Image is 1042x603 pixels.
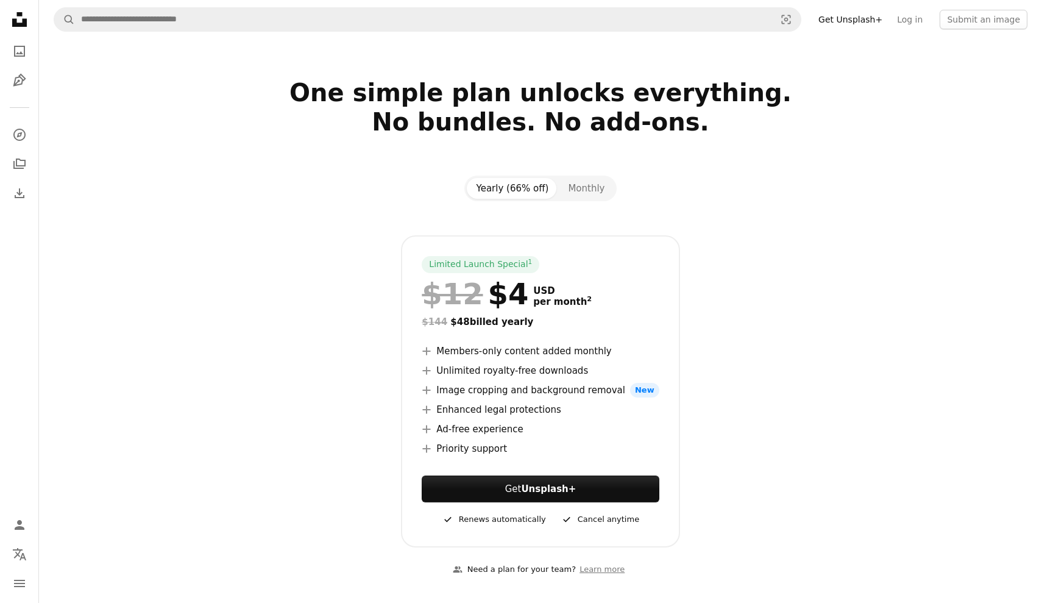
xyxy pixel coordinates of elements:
span: New [630,383,659,398]
sup: 2 [587,295,592,303]
button: Yearly (66% off) [467,178,559,199]
a: Get Unsplash+ [811,10,890,29]
div: $4 [422,278,528,310]
div: $48 billed yearly [422,315,659,329]
sup: 1 [528,258,533,265]
li: Unlimited royalty-free downloads [422,363,659,378]
li: Image cropping and background removal [422,383,659,398]
strong: Unsplash+ [521,483,576,494]
a: Log in [890,10,930,29]
a: Collections [7,152,32,176]
a: Explore [7,123,32,147]
span: $144 [422,316,447,327]
button: Language [7,542,32,566]
div: Limited Launch Special [422,256,539,273]
button: Menu [7,571,32,596]
li: Priority support [422,441,659,456]
button: GetUnsplash+ [422,476,659,502]
form: Find visuals sitewide [54,7,801,32]
a: 2 [584,296,594,307]
span: per month [533,296,592,307]
div: Cancel anytime [561,512,639,527]
a: 1 [526,259,535,271]
a: Log in / Sign up [7,513,32,537]
button: Visual search [771,8,801,31]
span: $12 [422,278,483,310]
div: Renews automatically [442,512,546,527]
a: Home — Unsplash [7,7,32,34]
button: Search Unsplash [54,8,75,31]
div: Need a plan for your team? [453,563,576,576]
button: Monthly [558,178,614,199]
span: USD [533,285,592,296]
li: Members-only content added monthly [422,344,659,359]
a: Photos [7,39,32,63]
button: Submit an image [940,10,1027,29]
a: Learn more [576,560,628,580]
li: Ad-free experience [422,422,659,437]
h2: One simple plan unlocks everything. No bundles. No add-ons. [146,78,935,166]
li: Enhanced legal protections [422,402,659,417]
a: Download History [7,181,32,205]
a: Illustrations [7,68,32,93]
